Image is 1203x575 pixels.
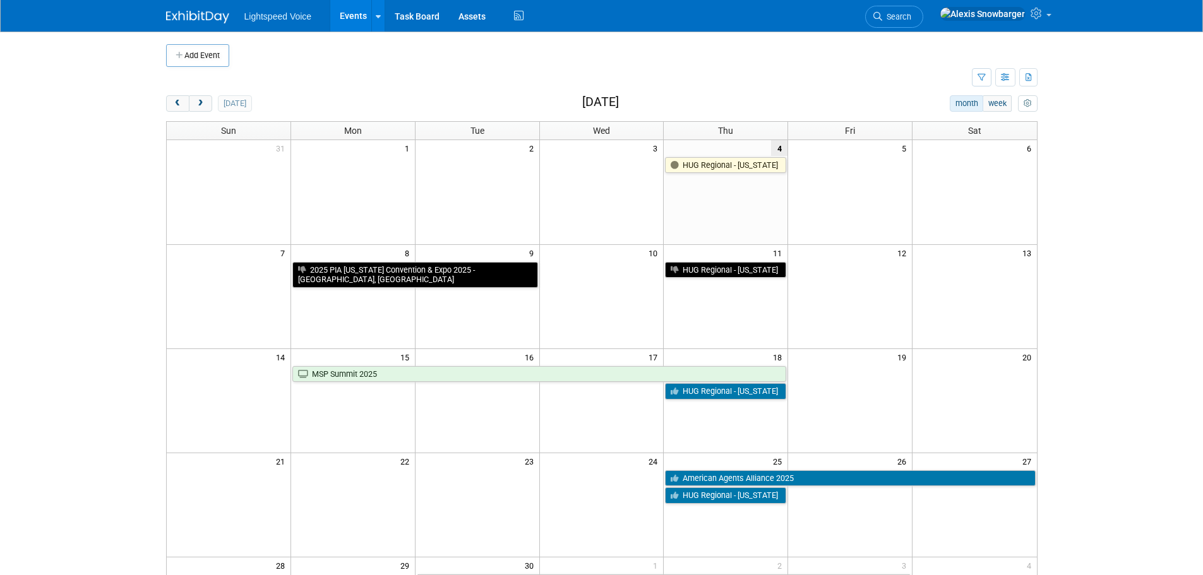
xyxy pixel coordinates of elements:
[845,126,855,136] span: Fri
[404,140,415,156] span: 1
[524,453,539,469] span: 23
[189,95,212,112] button: next
[166,44,229,67] button: Add Event
[399,349,415,365] span: 15
[647,349,663,365] span: 17
[275,453,290,469] span: 21
[528,245,539,261] span: 9
[771,140,787,156] span: 4
[665,470,1035,487] a: American Agents Alliance 2025
[1026,140,1037,156] span: 6
[275,557,290,573] span: 28
[218,95,251,112] button: [DATE]
[901,557,912,573] span: 3
[865,6,923,28] a: Search
[279,245,290,261] span: 7
[652,140,663,156] span: 3
[166,95,189,112] button: prev
[1018,95,1037,112] button: myCustomButton
[1021,453,1037,469] span: 27
[1021,349,1037,365] span: 20
[524,557,539,573] span: 30
[901,140,912,156] span: 5
[665,383,786,400] a: HUG Regional - [US_STATE]
[896,349,912,365] span: 19
[950,95,983,112] button: month
[940,7,1026,21] img: Alexis Snowbarger
[882,12,911,21] span: Search
[275,349,290,365] span: 14
[166,11,229,23] img: ExhibitDay
[404,245,415,261] span: 8
[647,453,663,469] span: 24
[718,126,733,136] span: Thu
[665,487,786,504] a: HUG Regional - [US_STATE]
[665,157,786,174] a: HUG Regional - [US_STATE]
[470,126,484,136] span: Tue
[292,366,786,382] a: MSP Summit 2025
[399,453,415,469] span: 22
[896,245,912,261] span: 12
[896,453,912,469] span: 26
[244,11,312,21] span: Lightspeed Voice
[582,95,619,109] h2: [DATE]
[593,126,610,136] span: Wed
[665,262,786,278] a: HUG Regional - [US_STATE]
[983,95,1012,112] button: week
[275,140,290,156] span: 31
[528,140,539,156] span: 2
[292,262,538,288] a: 2025 PIA [US_STATE] Convention & Expo 2025 - [GEOGRAPHIC_DATA], [GEOGRAPHIC_DATA]
[652,557,663,573] span: 1
[776,557,787,573] span: 2
[1024,100,1032,108] i: Personalize Calendar
[647,245,663,261] span: 10
[221,126,236,136] span: Sun
[399,557,415,573] span: 29
[772,245,787,261] span: 11
[524,349,539,365] span: 16
[772,453,787,469] span: 25
[1021,245,1037,261] span: 13
[968,126,981,136] span: Sat
[772,349,787,365] span: 18
[344,126,362,136] span: Mon
[1026,557,1037,573] span: 4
